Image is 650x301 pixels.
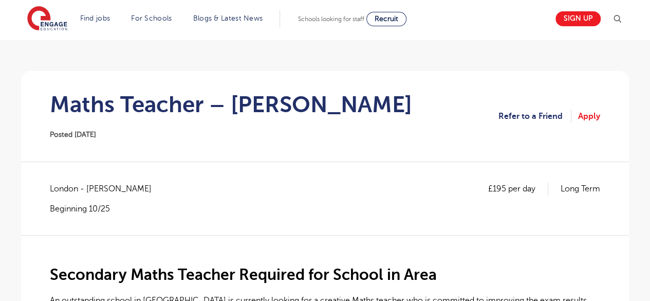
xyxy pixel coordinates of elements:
img: Engage Education [27,6,67,32]
p: Long Term [561,182,600,196]
span: Schools looking for staff [298,15,364,23]
a: Blogs & Latest News [193,14,263,22]
p: Beginning 10/25 [50,203,162,215]
span: London - [PERSON_NAME] [50,182,162,196]
a: For Schools [131,14,172,22]
span: Posted [DATE] [50,131,96,138]
a: Refer to a Friend [498,110,571,123]
a: Sign up [555,11,601,26]
h2: Secondary Maths Teacher Required for School in Area [50,266,600,284]
a: Find jobs [80,14,110,22]
a: Apply [578,110,600,123]
span: Recruit [375,15,398,23]
p: £195 per day [488,182,548,196]
a: Recruit [366,12,406,26]
h1: Maths Teacher – [PERSON_NAME] [50,92,412,117]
